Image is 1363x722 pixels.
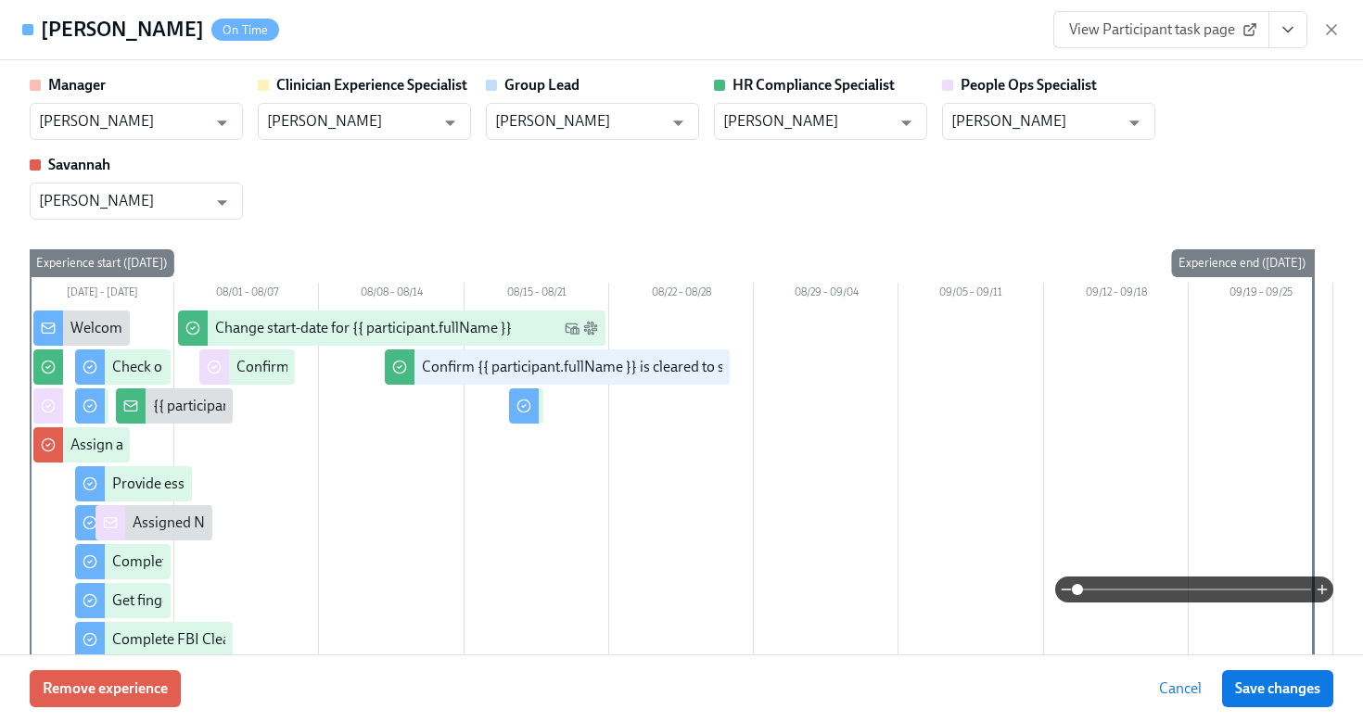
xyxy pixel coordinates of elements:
[465,283,609,307] div: 08/15 – 08/21
[211,23,279,37] span: On Time
[319,283,464,307] div: 08/08 – 08/14
[153,396,531,416] div: {{ participant.fullName }} has filled out the onboarding form
[422,357,746,377] div: Confirm {{ participant.fullName }} is cleared to start
[112,357,378,377] div: Check out our recommended laptop specs
[732,76,895,94] strong: HR Compliance Specialist
[1053,11,1269,48] a: View Participant task page
[133,513,254,533] div: Assigned New Hire
[504,76,580,94] strong: Group Lead
[70,435,805,455] div: Assign a Clinician Experience Specialist for {{ participant.fullName }} (start-date {{ participan...
[208,108,236,137] button: Open
[892,108,921,137] button: Open
[898,283,1043,307] div: 09/05 – 09/11
[1069,20,1254,39] span: View Participant task page
[961,76,1097,94] strong: People Ops Specialist
[48,156,110,173] strong: Savannah
[70,318,419,338] div: Welcome from the Charlie Health Compliance Team 👋
[276,76,467,94] strong: Clinician Experience Specialist
[236,357,432,377] div: Confirm cleared by People Ops
[1235,679,1320,698] span: Save changes
[112,551,304,572] div: Complete your drug screening
[29,249,174,277] div: Experience start ([DATE])
[48,76,106,94] strong: Manager
[1044,283,1189,307] div: 09/12 – 09/18
[1159,679,1202,698] span: Cancel
[1189,283,1333,307] div: 09/19 – 09/25
[1222,670,1333,707] button: Save changes
[436,108,465,137] button: Open
[583,321,598,336] svg: Slack
[664,108,693,137] button: Open
[41,16,204,44] h4: [PERSON_NAME]
[1268,11,1307,48] button: View task page
[112,474,401,494] div: Provide essential professional documentation
[208,188,236,217] button: Open
[1171,249,1313,277] div: Experience end ([DATE])
[609,283,754,307] div: 08/22 – 08/28
[112,629,473,650] div: Complete FBI Clearance Screening AFTER Fingerprinting
[30,283,174,307] div: [DATE] – [DATE]
[43,679,168,698] span: Remove experience
[565,321,580,336] svg: Work Email
[174,283,319,307] div: 08/01 – 08/07
[30,670,181,707] button: Remove experience
[215,318,512,338] div: Change start-date for {{ participant.fullName }}
[754,283,898,307] div: 08/29 – 09/04
[1146,670,1215,707] button: Cancel
[1120,108,1149,137] button: Open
